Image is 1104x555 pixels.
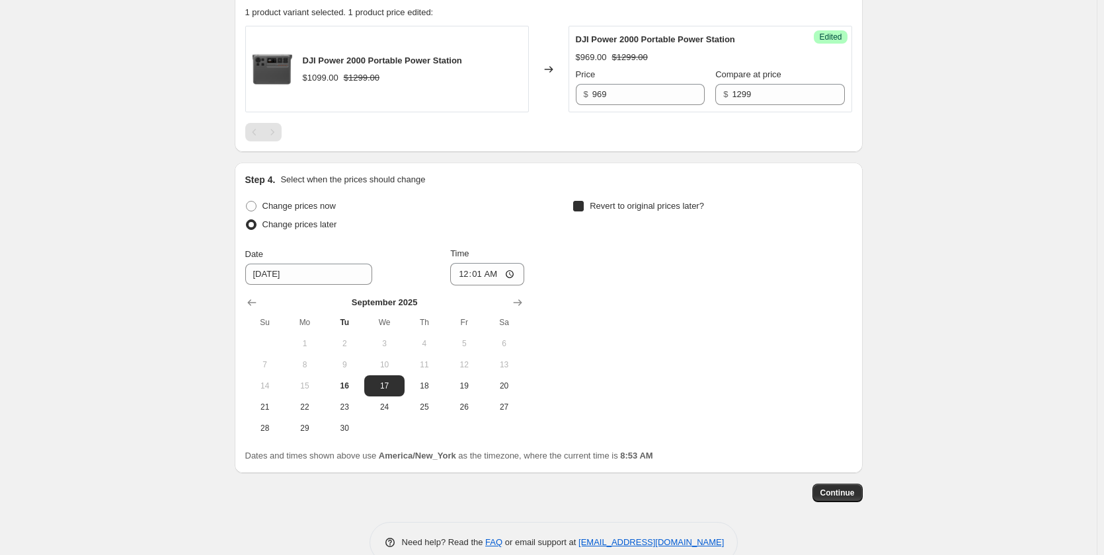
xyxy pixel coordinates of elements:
button: Tuesday September 2 2025 [325,333,364,354]
span: Edited [819,32,842,42]
th: Friday [444,312,484,333]
button: Thursday September 11 2025 [405,354,444,375]
span: 25 [410,402,439,412]
span: DJI Power 2000 Portable Power Station [303,55,462,65]
button: Tuesday September 30 2025 [325,418,364,439]
span: 30 [330,423,359,433]
b: 8:53 AM [620,451,652,461]
p: Select when the prices should change [280,173,425,186]
span: 9 [330,359,359,370]
button: Thursday September 25 2025 [405,396,444,418]
strike: $1299.00 [344,71,379,85]
span: Date [245,249,263,259]
span: 2 [330,338,359,349]
button: Saturday September 6 2025 [484,333,524,354]
button: Saturday September 20 2025 [484,375,524,396]
span: 5 [450,338,479,349]
button: Monday September 29 2025 [285,418,325,439]
span: Time [450,248,469,258]
span: Change prices now [262,201,336,211]
span: 1 product variant selected. 1 product price edited: [245,7,434,17]
span: 20 [489,381,518,391]
span: Tu [330,317,359,328]
span: Continue [820,488,855,498]
span: We [370,317,399,328]
span: 26 [450,402,479,412]
span: 4 [410,338,439,349]
span: $ [723,89,728,99]
b: America/New_York [379,451,456,461]
span: 10 [370,359,399,370]
button: Continue [812,484,863,502]
button: Friday September 12 2025 [444,354,484,375]
button: Monday September 22 2025 [285,396,325,418]
span: 14 [251,381,280,391]
button: Friday September 26 2025 [444,396,484,418]
span: 12 [450,359,479,370]
h2: Step 4. [245,173,276,186]
button: Sunday September 21 2025 [245,396,285,418]
span: 24 [370,402,399,412]
span: 18 [410,381,439,391]
button: Wednesday September 24 2025 [364,396,404,418]
input: 9/16/2025 [245,264,372,285]
span: 17 [370,381,399,391]
button: Tuesday September 23 2025 [325,396,364,418]
button: Saturday September 27 2025 [484,396,524,418]
span: 11 [410,359,439,370]
button: Show next month, October 2025 [508,293,527,312]
span: 23 [330,402,359,412]
button: Thursday September 4 2025 [405,333,444,354]
span: 16 [330,381,359,391]
button: Wednesday September 10 2025 [364,354,404,375]
button: Friday September 5 2025 [444,333,484,354]
span: Mo [290,317,319,328]
a: FAQ [485,537,502,547]
span: $ [584,89,588,99]
span: Dates and times shown above use as the timezone, where the current time is [245,451,653,461]
span: 29 [290,423,319,433]
th: Wednesday [364,312,404,333]
span: 22 [290,402,319,412]
button: Sunday September 14 2025 [245,375,285,396]
span: 13 [489,359,518,370]
span: Th [410,317,439,328]
span: Sa [489,317,518,328]
button: Thursday September 18 2025 [405,375,444,396]
button: Monday September 1 2025 [285,333,325,354]
button: Show previous month, August 2025 [243,293,261,312]
span: 19 [450,381,479,391]
span: 28 [251,423,280,433]
span: Revert to original prices later? [590,201,704,211]
input: 12:00 [450,263,524,285]
button: Wednesday September 17 2025 [364,375,404,396]
span: or email support at [502,537,578,547]
span: Compare at price [715,69,781,79]
button: Monday September 8 2025 [285,354,325,375]
th: Sunday [245,312,285,333]
div: $969.00 [576,51,607,64]
span: 6 [489,338,518,349]
span: 8 [290,359,319,370]
span: 27 [489,402,518,412]
nav: Pagination [245,123,282,141]
span: Need help? Read the [402,537,486,547]
th: Monday [285,312,325,333]
span: DJI Power 2000 Portable Power Station [576,34,735,44]
span: 15 [290,381,319,391]
button: Monday September 15 2025 [285,375,325,396]
th: Tuesday [325,312,364,333]
button: Friday September 19 2025 [444,375,484,396]
button: Sunday September 28 2025 [245,418,285,439]
button: Wednesday September 3 2025 [364,333,404,354]
th: Saturday [484,312,524,333]
span: Su [251,317,280,328]
strike: $1299.00 [612,51,648,64]
span: Fr [450,317,479,328]
span: 1 [290,338,319,349]
button: Tuesday September 9 2025 [325,354,364,375]
button: Sunday September 7 2025 [245,354,285,375]
button: Saturday September 13 2025 [484,354,524,375]
a: [EMAIL_ADDRESS][DOMAIN_NAME] [578,537,724,547]
img: DJI-Power-2000_80x.png [253,50,292,89]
